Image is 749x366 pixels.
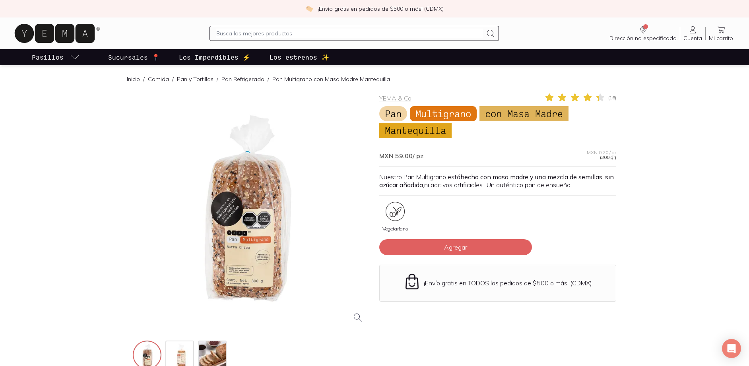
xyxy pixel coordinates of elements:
[268,49,331,65] a: Los estrenos ✨
[127,76,140,83] a: Inicio
[608,95,616,100] span: ( 16 )
[270,52,329,62] p: Los estrenos ✨
[221,76,264,83] a: Pan Refrigerado
[108,52,160,62] p: Sucursales 📍
[709,35,733,42] span: Mi carrito
[216,29,483,38] input: Busca los mejores productos
[177,49,252,65] a: Los Imperdibles ⚡️
[606,25,680,42] a: Dirección no especificada
[169,75,177,83] span: /
[600,155,616,160] span: (300 gr)
[272,75,390,83] p: Pan Multigrano con Masa Madre Mantequilla
[379,94,411,102] a: YEMA & Co
[680,25,705,42] a: Cuenta
[379,239,532,255] button: Agregar
[404,273,421,290] img: Envío
[382,227,408,231] span: Vegetariano
[318,5,444,13] p: ¡Envío gratis en pedidos de $500 o más! (CDMX)
[386,202,405,221] img: certificate_e4693e88-39b7-418d-b7c8-398baf2bab79=fwebp-q70-w96
[444,243,467,251] span: Agregar
[148,76,169,83] a: Comida
[177,76,213,83] a: Pan y Tortillas
[379,123,452,138] span: Mantequilla
[379,173,616,189] p: Nuestro Pan Multigrano está ni aditivos artificiales. ¡Un auténtico pan de ensueño!
[706,25,736,42] a: Mi carrito
[410,106,477,121] span: Multigrano
[264,75,272,83] span: /
[379,173,614,189] strong: hecho con masa madre y una mezcla de semillas, sin azúcar añadida,
[379,152,423,160] span: MXN 59.00 / pz
[587,150,616,155] span: MXN 0.20 / gr
[379,106,407,121] span: Pan
[722,339,741,358] div: Open Intercom Messenger
[609,35,677,42] span: Dirección no especificada
[179,52,250,62] p: Los Imperdibles ⚡️
[30,49,81,65] a: pasillo-todos-link
[424,279,592,287] p: ¡Envío gratis en TODOS los pedidos de $500 o más! (CDMX)
[140,75,148,83] span: /
[683,35,702,42] span: Cuenta
[479,106,569,121] span: con Masa Madre
[32,52,64,62] p: Pasillos
[213,75,221,83] span: /
[107,49,161,65] a: Sucursales 📍
[306,5,313,12] img: check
